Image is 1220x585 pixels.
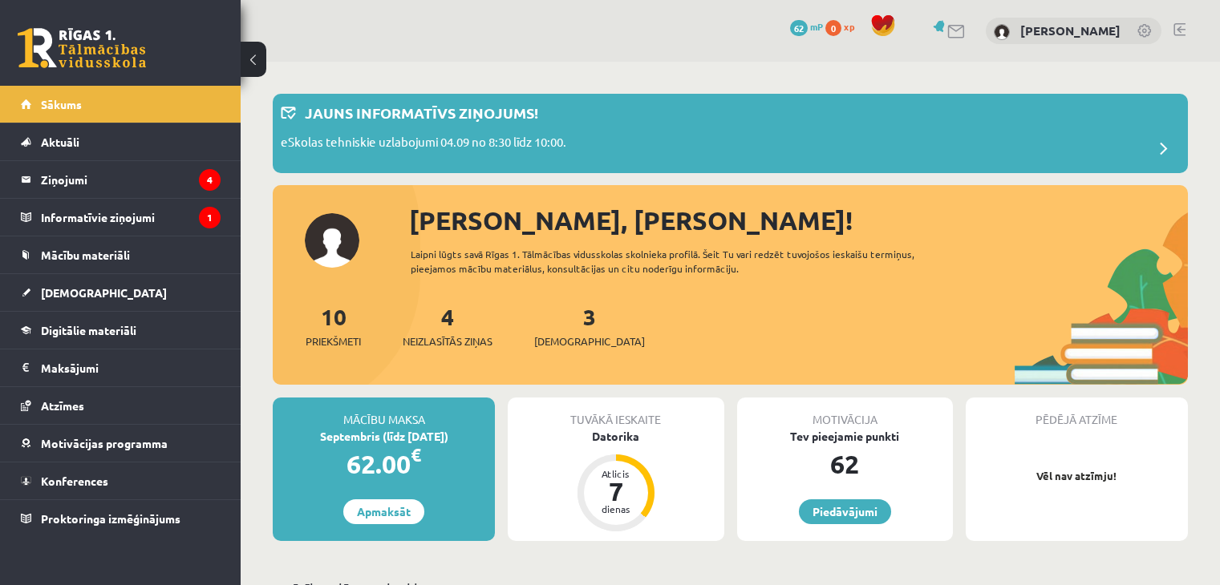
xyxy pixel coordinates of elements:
a: Proktoringa izmēģinājums [21,500,221,537]
p: eSkolas tehniskie uzlabojumi 04.09 no 8:30 līdz 10:00. [281,133,566,155]
a: Mācību materiāli [21,236,221,273]
legend: Ziņojumi [41,161,221,198]
span: Aktuāli [41,135,79,149]
div: Pēdējā atzīme [966,397,1188,428]
a: Apmaksāt [343,499,424,524]
legend: Maksājumi [41,349,221,386]
div: Laipni lūgts savā Rīgas 1. Tālmācības vidusskolas skolnieka profilā. Šeit Tu vari redzēt tuvojošo... [411,247,960,276]
div: Tev pieejamie punkti [737,428,953,445]
i: 4 [199,169,221,191]
a: Sākums [21,86,221,123]
div: dienas [592,504,640,514]
a: [PERSON_NAME] [1020,22,1121,38]
a: Ziņojumi4 [21,161,221,198]
a: Maksājumi [21,349,221,386]
a: Konferences [21,462,221,499]
a: Piedāvājumi [799,499,891,524]
div: [PERSON_NAME], [PERSON_NAME]! [409,201,1188,240]
a: 62 mP [790,20,823,33]
a: Rīgas 1. Tālmācības vidusskola [18,28,146,68]
div: Atlicis [592,469,640,478]
span: 0 [825,20,841,36]
span: mP [810,20,823,33]
div: 62 [737,445,953,483]
p: Vēl nav atzīmju! [974,468,1180,484]
a: Informatīvie ziņojumi1 [21,199,221,236]
a: 0 xp [825,20,862,33]
img: Reinis Kristofers Jirgensons [994,24,1010,40]
a: Digitālie materiāli [21,312,221,349]
span: Proktoringa izmēģinājums [41,511,180,526]
a: 10Priekšmeti [306,302,361,349]
span: Motivācijas programma [41,436,168,450]
legend: Informatīvie ziņojumi [41,199,221,236]
i: 1 [199,207,221,228]
span: Konferences [41,474,108,488]
span: Digitālie materiāli [41,323,136,337]
a: 3[DEMOGRAPHIC_DATA] [534,302,645,349]
span: xp [844,20,854,33]
a: Motivācijas programma [21,425,221,462]
span: 62 [790,20,808,36]
div: 62.00 [273,445,495,483]
span: Priekšmeti [306,333,361,349]
div: Septembris (līdz [DATE]) [273,428,495,445]
span: Mācību materiāli [41,248,130,262]
span: Neizlasītās ziņas [403,333,492,349]
span: Atzīmes [41,398,84,413]
a: Aktuāli [21,123,221,160]
div: Mācību maksa [273,397,495,428]
div: 7 [592,478,640,504]
span: [DEMOGRAPHIC_DATA] [534,333,645,349]
a: Atzīmes [21,387,221,424]
p: Jauns informatīvs ziņojums! [305,102,538,123]
a: [DEMOGRAPHIC_DATA] [21,274,221,311]
a: Datorika Atlicis 7 dienas [508,428,723,534]
a: Jauns informatīvs ziņojums! eSkolas tehniskie uzlabojumi 04.09 no 8:30 līdz 10:00. [281,102,1180,165]
span: € [411,443,421,466]
div: Tuvākā ieskaite [508,397,723,428]
a: 4Neizlasītās ziņas [403,302,492,349]
span: [DEMOGRAPHIC_DATA] [41,285,167,300]
div: Datorika [508,428,723,445]
span: Sākums [41,97,82,111]
div: Motivācija [737,397,953,428]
